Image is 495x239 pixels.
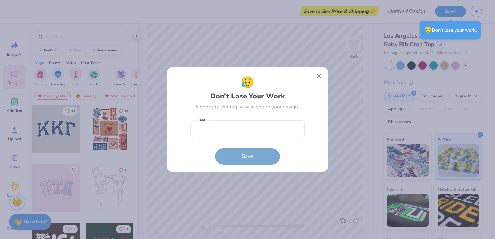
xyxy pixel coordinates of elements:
[313,70,326,82] button: Close
[241,74,254,91] span: 😥
[196,103,299,111] div: Nobody is coming to save you or your design.
[424,26,432,34] span: 😥
[420,21,481,39] div: Don’t lose your work.
[210,74,285,102] div: Don’t Lose Your Work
